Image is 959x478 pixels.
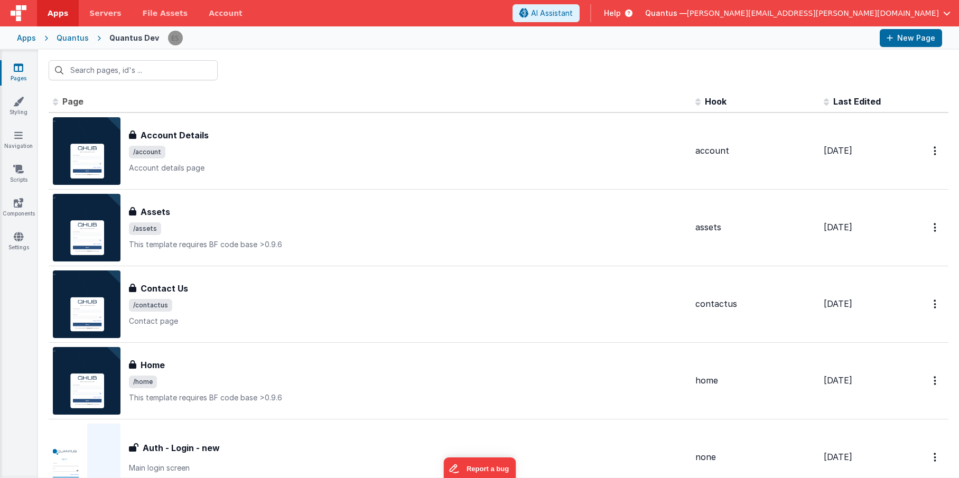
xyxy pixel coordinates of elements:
span: Servers [89,8,121,18]
p: Contact page [129,316,687,326]
span: Help [604,8,621,18]
button: Options [927,140,944,162]
span: /assets [129,222,161,235]
span: /contactus [129,299,172,312]
span: Last Edited [833,96,881,107]
div: home [695,374,815,387]
button: Options [927,217,944,238]
button: Quantus — [PERSON_NAME][EMAIL_ADDRESS][PERSON_NAME][DOMAIN_NAME] [645,8,951,18]
span: [DATE] [824,298,852,309]
span: Hook [705,96,727,107]
div: contactus [695,298,815,310]
div: account [695,145,815,157]
span: [DATE] [824,452,852,462]
button: Options [927,446,944,468]
button: Options [927,293,944,315]
button: New Page [880,29,942,47]
button: AI Assistant [513,4,580,22]
span: Quantus — [645,8,687,18]
span: Apps [48,8,68,18]
div: Quantus [57,33,89,43]
div: Quantus Dev [109,33,159,43]
h3: Auth - Login - new [143,442,220,454]
input: Search pages, id's ... [49,60,218,80]
p: This template requires BF code base >0.9.6 [129,239,687,250]
h3: Home [141,359,165,371]
h3: Contact Us [141,282,188,295]
h3: Assets [141,205,170,218]
span: /account [129,146,165,158]
p: This template requires BF code base >0.9.6 [129,392,687,403]
p: Main login screen [129,463,687,473]
button: Options [927,370,944,391]
div: assets [695,221,815,233]
h3: Account Details [141,129,209,142]
span: [DATE] [824,145,852,156]
p: Account details page [129,163,687,173]
div: Apps [17,33,36,43]
div: none [695,451,815,463]
span: AI Assistant [531,8,573,18]
span: Page [62,96,83,107]
span: /home [129,376,157,388]
span: [DATE] [824,222,852,232]
span: [PERSON_NAME][EMAIL_ADDRESS][PERSON_NAME][DOMAIN_NAME] [687,8,939,18]
span: File Assets [143,8,188,18]
img: 2445f8d87038429357ee99e9bdfcd63a [168,31,183,45]
span: [DATE] [824,375,852,386]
